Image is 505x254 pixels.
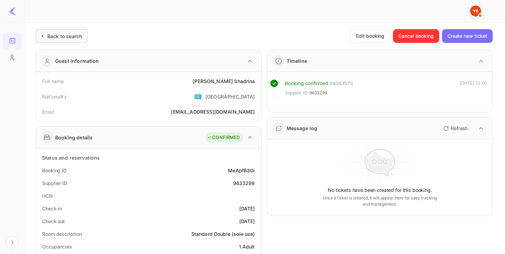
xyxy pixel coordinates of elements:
[55,134,93,141] div: Booking details
[42,218,65,225] div: Check out
[8,7,16,15] img: LiteAPI
[207,134,240,141] div: CONFIRMED
[42,243,72,250] div: Occupancies
[239,218,255,225] div: [DATE]
[55,57,99,65] div: Guest information
[350,29,390,43] button: Edit booking
[320,195,440,207] p: Once a ticket is created, it will appear here for easy tracking and management.
[3,32,22,48] a: Bookings
[42,108,54,115] div: Email
[42,205,62,212] div: Check-in
[228,167,255,174] div: MeApfB3Gi
[42,154,100,161] div: Status and reservations
[393,29,439,43] button: Cancel booking
[285,90,309,96] span: Supplier ID:
[3,49,22,65] a: Customers
[47,33,82,40] div: Back to search
[239,205,255,212] div: [DATE]
[42,180,67,187] div: Supplier ID
[328,187,432,194] p: No tickets have been created for this booking.
[194,90,202,103] span: United States
[42,167,67,174] div: Booking ID
[460,80,487,100] div: [DATE] 11:00
[470,5,481,16] img: Yandex Support
[287,125,317,132] div: Message log
[42,78,64,85] div: Full name
[6,236,19,249] button: Expand navigation
[42,93,67,100] div: Nationality
[287,57,307,65] div: Timeline
[42,192,53,199] div: HCN
[285,80,328,88] div: Booking confirmed
[239,243,255,250] div: 1 Adult
[191,230,255,238] div: Standard Double (sole use)
[329,80,353,88] div: # 4043573
[42,230,82,238] div: Room description
[442,29,493,43] button: Create new ticket
[439,123,470,134] button: Refresh
[205,93,255,100] div: [GEOGRAPHIC_DATA]
[171,108,255,115] div: [EMAIL_ADDRESS][DOMAIN_NAME]
[233,180,255,187] div: 9633299
[193,78,255,85] div: [PERSON_NAME] Shadrina
[309,90,327,96] span: 9633299
[451,125,468,132] p: Refresh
